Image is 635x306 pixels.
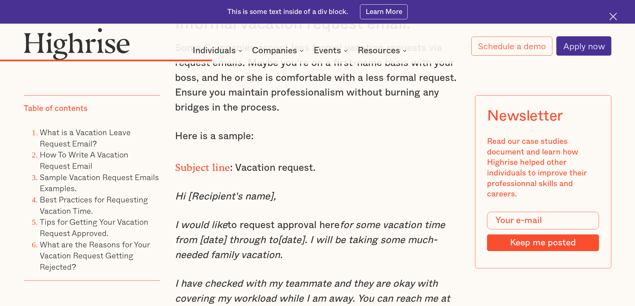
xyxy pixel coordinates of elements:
a: What are the Reasons for Your Vacation Request Getting Rejected? [40,238,150,272]
input: Keep me posted [487,234,599,251]
a: Learn More [360,4,408,19]
div: Resources [358,47,409,55]
a: Tips for Getting Your Vacation Request Approved. [40,215,148,239]
a: Best Practices for Requesting Vacation Time. [40,193,148,217]
p: Some Companies accept less formal vacation requests via request emails. Maybe you're on a first-n... [175,41,460,115]
a: How To Write A Vacation Request Email [40,148,128,172]
p: Here is a sample: [175,129,460,144]
div: Read our case studies document and learn how Highrise helped other individuals to improve their p... [487,137,599,200]
p: : Vacation request. [175,158,460,175]
div: This is some text inside of a div block. [227,7,348,17]
div: Companies [252,47,297,55]
img: Highrise logo [24,28,130,60]
p: to request approval here [175,218,460,262]
div: Table of contents [24,104,88,114]
strong: Subject line [175,162,230,168]
em: for some vacation time from [date] through to[date]. I will be taking some much-needed family vac... [175,220,445,260]
div: Individuals [193,47,244,55]
div: Individuals [193,47,236,55]
a: Apply now [556,36,611,56]
form: Modal Form [487,212,599,251]
div: Newsletter [487,107,563,125]
a: Sample Vacation Request Emails Examples. [40,171,159,194]
em: Hi [Recipient's name], [175,191,276,201]
div: Events [314,47,341,55]
div: Events [314,47,350,55]
a: What is a Vacation Leave Request Email? [40,126,131,150]
em: I would like [175,220,227,230]
input: Your e-mail [487,212,599,230]
a: Schedule a demo [471,37,553,56]
div: Companies [252,47,306,55]
div: Resources [358,47,400,55]
img: Cross icon [609,13,617,20]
